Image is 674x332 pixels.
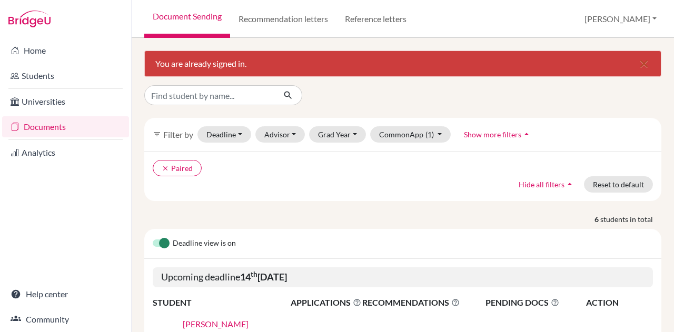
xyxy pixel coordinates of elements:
a: Community [2,309,129,330]
button: Hide all filtersarrow_drop_up [510,176,584,193]
a: [PERSON_NAME] [183,318,249,330]
button: Advisor [255,126,305,143]
a: Universities [2,91,129,112]
span: Deadline view is on [173,237,236,250]
div: You are already signed in. [144,51,661,77]
b: 14 [DATE] [240,271,287,283]
i: arrow_drop_up [521,129,532,139]
span: APPLICATIONS [291,296,361,309]
span: Filter by [163,129,193,139]
button: Reset to default [584,176,653,193]
input: Find student by name... [144,85,275,105]
span: Show more filters [464,130,521,139]
a: Students [2,65,129,86]
button: Deadline [197,126,251,143]
span: Hide all filters [519,180,564,189]
span: PENDING DOCS [485,296,585,309]
strong: 6 [594,214,600,225]
span: students in total [600,214,661,225]
button: Close [627,51,661,76]
button: [PERSON_NAME] [580,9,661,29]
sup: th [251,270,257,278]
i: clear [162,165,169,172]
span: RECOMMENDATIONS [362,296,460,309]
i: arrow_drop_up [564,179,575,189]
a: Help center [2,284,129,305]
i: close [638,57,650,70]
h5: Upcoming deadline [153,267,653,287]
a: Analytics [2,142,129,163]
a: Documents [2,116,129,137]
span: (1) [425,130,434,139]
button: Grad Year [309,126,366,143]
th: STUDENT [153,296,290,309]
th: ACTION [586,296,653,309]
button: Show more filtersarrow_drop_up [455,126,541,143]
img: Bridge-U [8,11,51,27]
i: filter_list [153,130,161,138]
a: Home [2,40,129,61]
button: CommonApp(1) [370,126,451,143]
button: clearPaired [153,160,202,176]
